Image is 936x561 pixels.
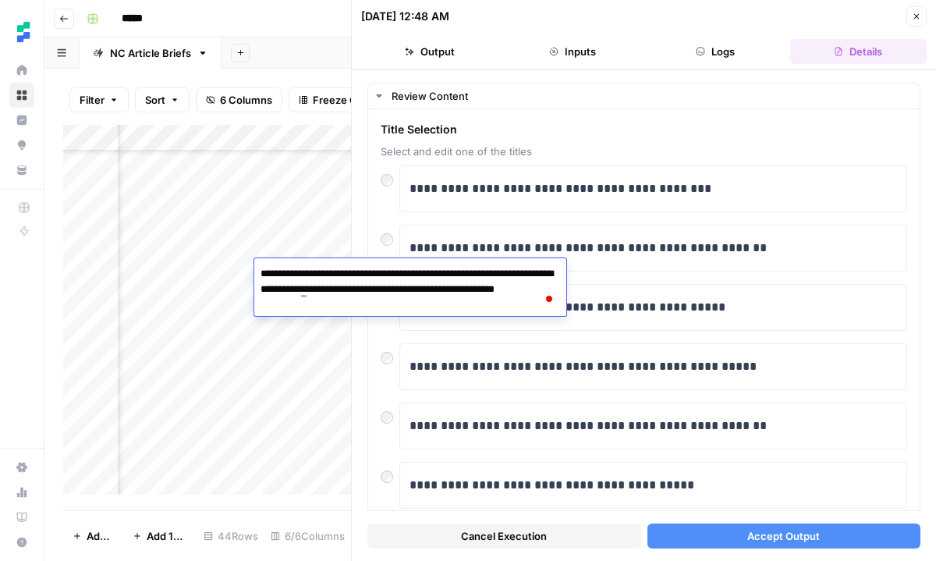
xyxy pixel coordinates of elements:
[196,87,282,112] button: 6 Columns
[220,92,272,108] span: 6 Columns
[289,87,403,112] button: Freeze Columns
[80,37,222,69] a: NC Article Briefs
[361,39,498,64] button: Output
[69,87,129,112] button: Filter
[9,158,34,183] a: Your Data
[381,144,907,159] span: Select and edit one of the titles
[381,122,907,137] span: Title Selection
[9,530,34,555] button: Help + Support
[9,480,34,505] a: Usage
[264,524,351,549] div: 6/6 Columns
[368,83,920,108] button: Review Content
[123,524,197,549] button: Add 10 Rows
[254,263,566,316] textarea: To enrich screen reader interactions, please activate Accessibility in Grammarly extension settings
[80,92,105,108] span: Filter
[135,87,190,112] button: Sort
[9,108,34,133] a: Insights
[461,528,547,544] span: Cancel Execution
[747,528,820,544] span: Accept Output
[392,88,910,104] div: Review Content
[9,133,34,158] a: Opportunities
[313,92,393,108] span: Freeze Columns
[197,524,264,549] div: 44 Rows
[647,39,784,64] button: Logs
[9,58,34,83] a: Home
[504,39,640,64] button: Inputs
[145,92,165,108] span: Sort
[87,528,114,544] span: Add Row
[147,528,188,544] span: Add 10 Rows
[790,39,927,64] button: Details
[367,524,641,549] button: Cancel Execution
[9,83,34,108] a: Browse
[647,524,921,549] button: Accept Output
[9,455,34,480] a: Settings
[361,9,449,24] div: [DATE] 12:48 AM
[9,505,34,530] a: Learning Hub
[9,18,37,46] img: Ten Speed Logo
[9,12,34,51] button: Workspace: Ten Speed
[110,45,191,61] div: NC Article Briefs
[63,524,123,549] button: Add Row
